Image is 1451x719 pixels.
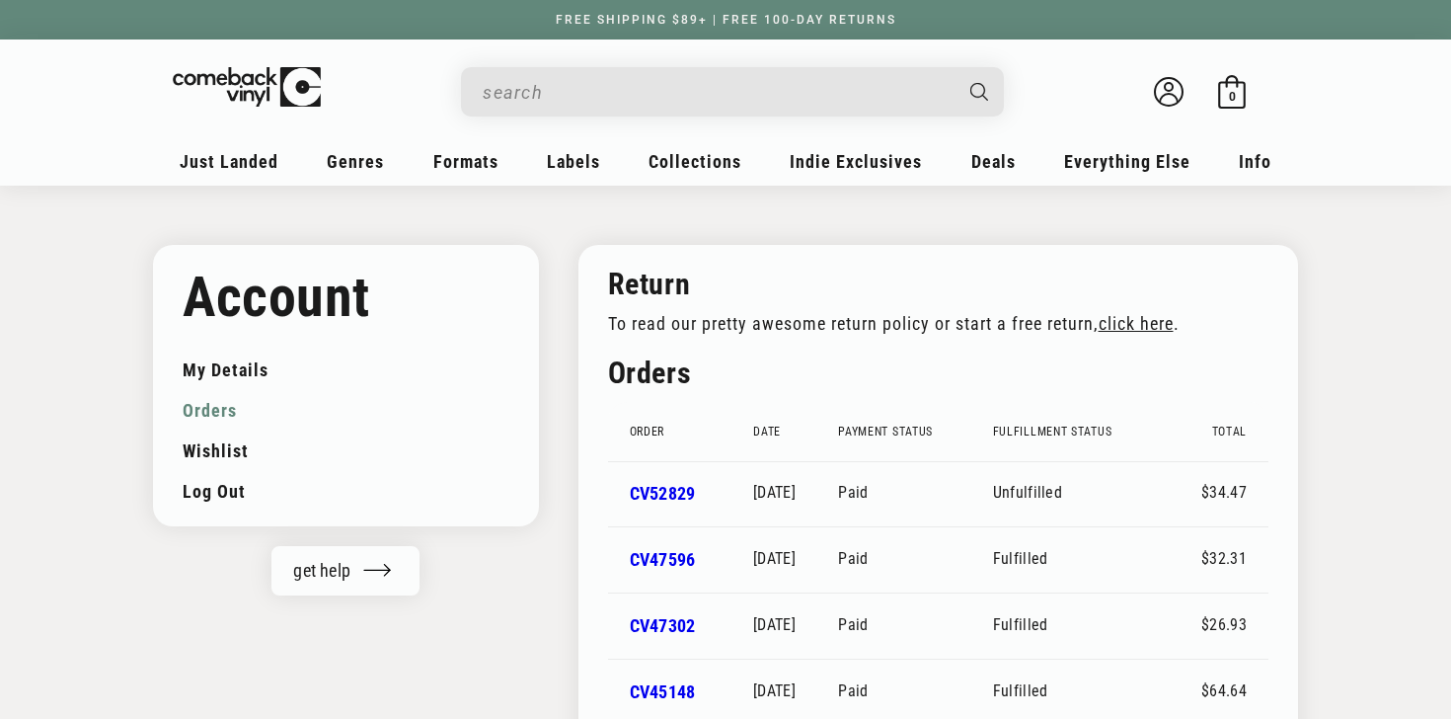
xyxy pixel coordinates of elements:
time: [DATE] [753,549,796,568]
span: Indie Exclusives [790,151,922,172]
td: Paid [838,593,992,659]
a: Order number CV47596 [630,549,696,570]
a: Log out [183,471,509,512]
time: [DATE] [753,483,796,502]
span: Formats [433,151,498,172]
a: Orders [183,390,509,431]
span: Everything Else [1064,151,1190,172]
a: click here [1099,314,1174,334]
input: search [483,72,951,113]
h1: Account [183,265,509,330]
td: Paid [838,526,992,593]
th: Date [753,402,838,461]
th: Total [1180,402,1268,461]
td: Fulfilled [993,593,1180,659]
span: Genres [327,151,384,172]
span: 0 [1229,89,1236,104]
span: Labels [547,151,600,172]
span: Deals [971,151,1016,172]
a: Order number CV52829 [630,483,696,504]
td: $26.93 [1180,593,1268,659]
a: Order number CV45148 [630,681,696,702]
p: To read our pretty awesome return policy or start a free return, . [608,313,1237,334]
div: Search [461,67,1004,117]
button: Search [954,67,1007,117]
th: Order [608,402,754,461]
td: Unfulfilled [993,461,1180,527]
td: Fulfilled [993,526,1180,593]
h2: Orders [608,354,1268,392]
td: $34.47 [1180,461,1268,527]
h2: Return [608,265,1237,303]
a: FREE SHIPPING $89+ | FREE 100-DAY RETURNS [536,13,916,27]
button: get help [271,546,420,596]
span: Just Landed [180,151,278,172]
time: [DATE] [753,681,796,700]
a: My Details [183,350,509,390]
a: Order number CV47302 [630,615,696,636]
th: Fulfillment status [993,402,1180,461]
a: Wishlist [183,431,509,471]
td: $32.31 [1180,526,1268,593]
time: [DATE] [753,615,796,634]
span: Info [1239,151,1271,172]
td: Paid [838,461,992,527]
th: Payment status [838,402,992,461]
span: Collections [649,151,741,172]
